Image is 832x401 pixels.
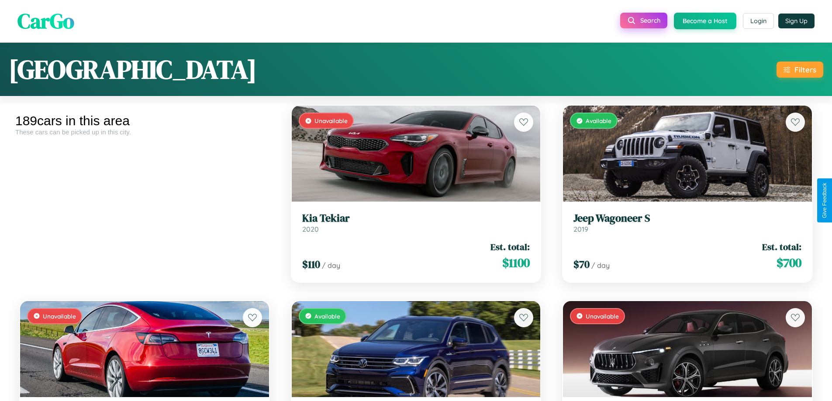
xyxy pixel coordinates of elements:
button: Filters [777,62,823,78]
div: Filters [794,65,816,74]
button: Become a Host [674,13,736,29]
div: These cars can be picked up in this city. [15,128,274,136]
a: Kia Tekiar2020 [302,212,530,233]
h1: [GEOGRAPHIC_DATA] [9,51,257,87]
span: Available [314,312,340,320]
div: 189 cars in this area [15,113,274,128]
span: $ 110 [302,257,320,271]
span: Unavailable [314,117,348,124]
h3: Kia Tekiar [302,212,530,225]
span: $ 700 [777,254,801,271]
span: Available [586,117,611,124]
span: Unavailable [43,312,76,320]
span: $ 70 [573,257,590,271]
div: Give Feedback [822,183,828,218]
span: 2019 [573,225,588,233]
button: Search [620,13,667,28]
span: Unavailable [586,312,619,320]
span: Est. total: [762,240,801,253]
span: 2020 [302,225,319,233]
span: $ 1100 [502,254,530,271]
button: Login [743,13,774,29]
button: Sign Up [778,14,815,28]
span: / day [591,261,610,270]
span: CarGo [17,7,74,35]
h3: Jeep Wagoneer S [573,212,801,225]
span: / day [322,261,340,270]
a: Jeep Wagoneer S2019 [573,212,801,233]
span: Search [640,17,660,24]
span: Est. total: [490,240,530,253]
